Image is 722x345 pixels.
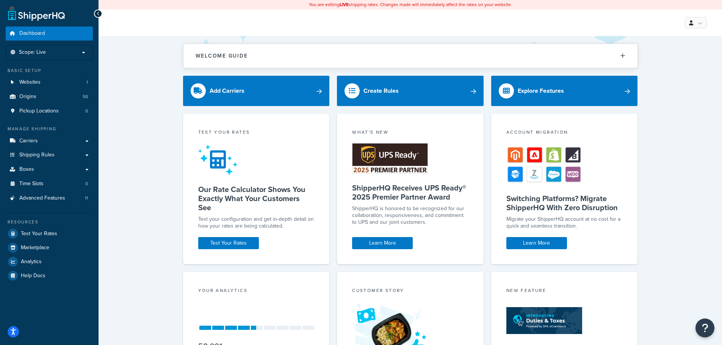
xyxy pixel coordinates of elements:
li: Time Slots [6,177,93,191]
li: Websites [6,75,93,89]
a: Add Carriers [183,76,330,106]
span: Help Docs [21,273,45,279]
div: Create Rules [363,86,399,96]
div: Basic Setup [6,67,93,74]
li: Pickup Locations [6,104,93,118]
a: Analytics [6,255,93,269]
a: Test Your Rates [198,237,259,249]
div: Migrate your ShipperHQ account at no cost for a quick and seamless transition. [506,216,623,229]
span: Scope: Live [19,49,46,56]
li: Origins [6,90,93,104]
span: Marketplace [21,245,49,251]
h5: ShipperHQ Receives UPS Ready® 2025 Premier Partner Award [352,183,468,201]
h5: Our Rate Calculator Shows You Exactly What Your Customers See [198,185,315,212]
span: Pickup Locations [19,108,59,114]
h2: Welcome Guide [196,53,248,59]
div: Manage Shipping [6,126,93,132]
a: Boxes [6,162,93,176]
div: Add Carriers [210,86,244,96]
div: New Feature [506,287,623,296]
span: Analytics [21,259,42,265]
span: Websites [19,79,41,86]
div: Test your rates [198,129,315,137]
div: Account Migration [506,129,623,137]
a: Carriers [6,134,93,148]
a: Explore Features [491,76,638,106]
span: Advanced Features [19,195,65,201]
a: Learn More [352,237,413,249]
a: Dashboard [6,27,93,41]
b: LIVE [340,1,349,8]
div: Customer Story [352,287,468,296]
button: Open Resource Center [695,318,714,337]
li: Advanced Features [6,191,93,205]
a: Create Rules [337,76,484,106]
a: Pickup Locations0 [6,104,93,118]
button: Welcome Guide [183,44,637,68]
a: Websites1 [6,75,93,89]
span: 0 [85,181,88,187]
span: Carriers [19,138,38,144]
span: 1 [86,79,88,86]
span: 11 [85,195,88,201]
h5: Switching Platforms? Migrate ShipperHQ With Zero Disruption [506,194,623,212]
span: Test Your Rates [21,231,57,237]
a: Test Your Rates [6,227,93,240]
span: Shipping Rules [19,152,55,158]
div: Your Analytics [198,287,315,296]
div: Test your configuration and get in-depth detail on how your rates are being calculated. [198,216,315,229]
span: Dashboard [19,30,45,37]
a: Marketplace [6,241,93,254]
a: Learn More [506,237,567,249]
p: ShipperHQ is honored to be recognized for our collaboration, responsiveness, and commitment to UP... [352,205,468,226]
a: Origins58 [6,90,93,104]
div: Resources [6,219,93,225]
a: Advanced Features11 [6,191,93,205]
span: Time Slots [19,181,44,187]
div: What's New [352,129,468,137]
span: 58 [83,94,88,100]
span: Origins [19,94,36,100]
span: 0 [85,108,88,114]
div: Explore Features [518,86,564,96]
a: Shipping Rules [6,148,93,162]
a: Time Slots0 [6,177,93,191]
a: Help Docs [6,269,93,283]
span: Boxes [19,166,34,173]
